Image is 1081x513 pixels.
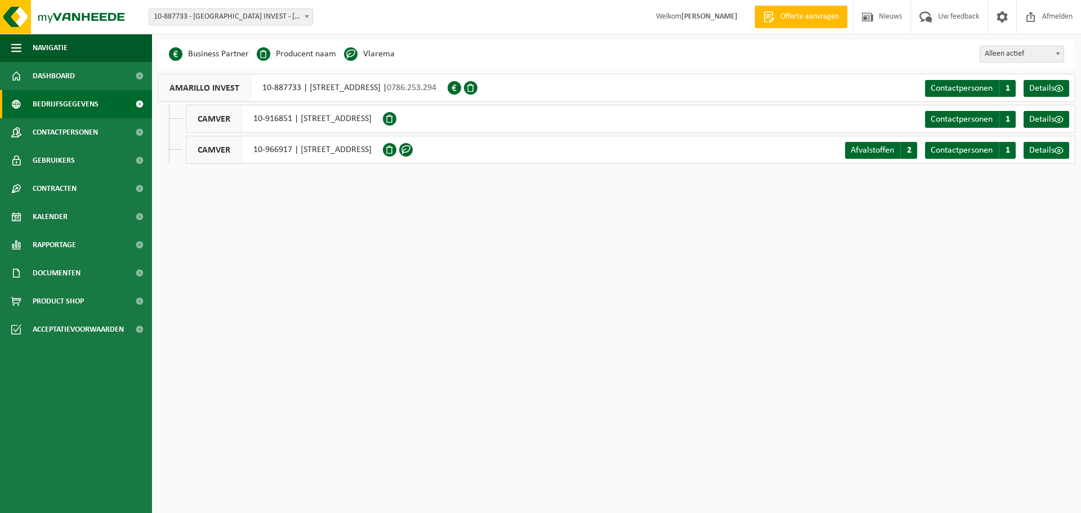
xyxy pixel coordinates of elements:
[980,46,1064,63] span: Alleen actief
[33,175,77,203] span: Contracten
[900,142,917,159] span: 2
[387,83,436,92] span: 0786.253.294
[33,231,76,259] span: Rapportage
[169,46,249,63] li: Business Partner
[186,136,242,163] span: CAMVER
[681,12,738,21] strong: [PERSON_NAME]
[344,46,395,63] li: Vlarema
[186,105,383,133] div: 10-916851 | [STREET_ADDRESS]
[33,34,68,62] span: Navigatie
[186,136,383,164] div: 10-966917 | [STREET_ADDRESS]
[1029,146,1055,155] span: Details
[1024,111,1069,128] a: Details
[931,115,993,124] span: Contactpersonen
[925,142,1016,159] a: Contactpersonen 1
[999,80,1016,97] span: 1
[158,74,251,101] span: AMARILLO INVEST
[845,142,917,159] a: Afvalstoffen 2
[931,84,993,93] span: Contactpersonen
[999,142,1016,159] span: 1
[33,90,99,118] span: Bedrijfsgegevens
[754,6,847,28] a: Offerte aanvragen
[1029,84,1055,93] span: Details
[925,80,1016,97] a: Contactpersonen 1
[778,11,842,23] span: Offerte aanvragen
[33,146,75,175] span: Gebruikers
[33,287,84,315] span: Product Shop
[33,259,81,287] span: Documenten
[1024,80,1069,97] a: Details
[149,8,313,25] span: 10-887733 - AMARILLO INVEST - VARSENARE
[851,146,894,155] span: Afvalstoffen
[999,111,1016,128] span: 1
[149,9,312,25] span: 10-887733 - AMARILLO INVEST - VARSENARE
[33,203,68,231] span: Kalender
[33,62,75,90] span: Dashboard
[980,46,1064,62] span: Alleen actief
[33,315,124,344] span: Acceptatievoorwaarden
[33,118,98,146] span: Contactpersonen
[186,105,242,132] span: CAMVER
[925,111,1016,128] a: Contactpersonen 1
[1029,115,1055,124] span: Details
[1024,142,1069,159] a: Details
[158,74,448,102] div: 10-887733 | [STREET_ADDRESS] |
[931,146,993,155] span: Contactpersonen
[257,46,336,63] li: Producent naam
